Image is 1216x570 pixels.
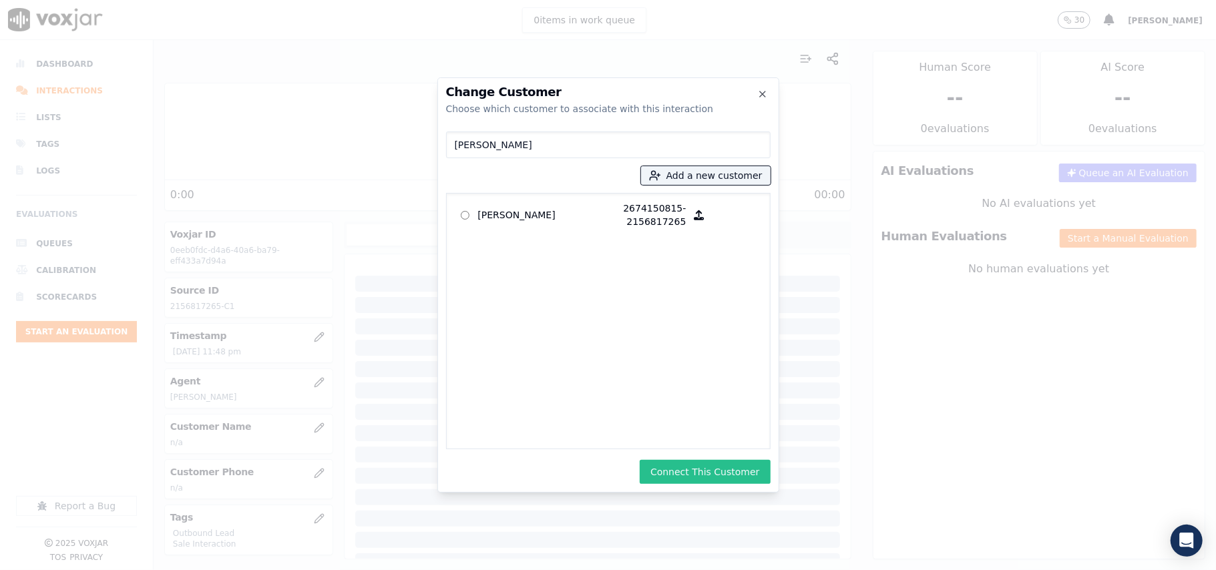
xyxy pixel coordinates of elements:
input: Search Customers [446,131,771,158]
button: [PERSON_NAME] 2674150815-2156817265 [686,202,713,228]
p: [PERSON_NAME] [478,202,582,228]
div: Choose which customer to associate with this interaction [446,102,771,115]
div: Open Intercom Messenger [1171,525,1203,557]
h2: Change Customer [446,86,771,98]
p: 2674150815-2156817265 [582,202,686,228]
button: Add a new customer [641,166,771,185]
input: [PERSON_NAME] 2674150815-2156817265 [461,211,469,220]
button: Connect This Customer [640,460,770,484]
